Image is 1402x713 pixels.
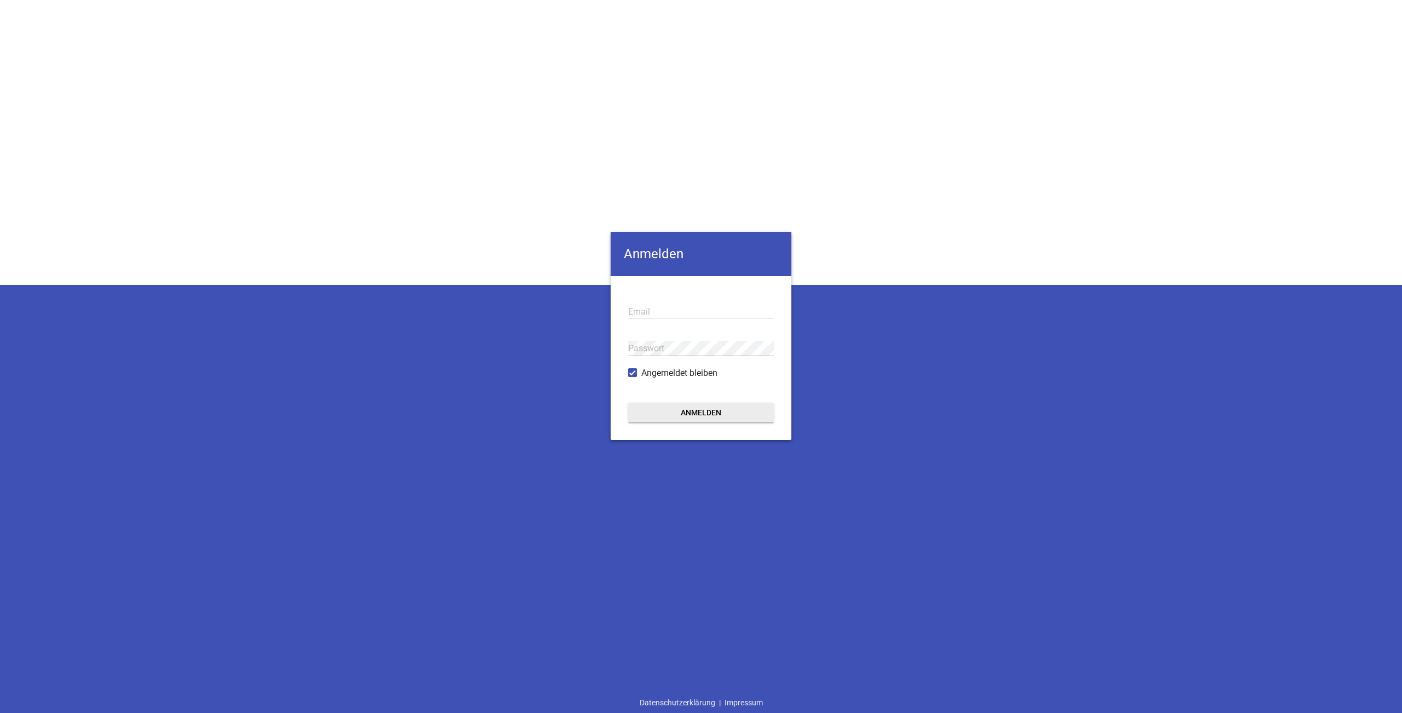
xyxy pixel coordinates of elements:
[636,692,719,713] a: Datenschutzerklärung
[628,403,774,422] button: Anmelden
[611,232,791,276] h4: Anmelden
[641,367,717,380] span: Angemeldet bleiben
[636,692,767,713] div: |
[721,692,767,713] a: Impressum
